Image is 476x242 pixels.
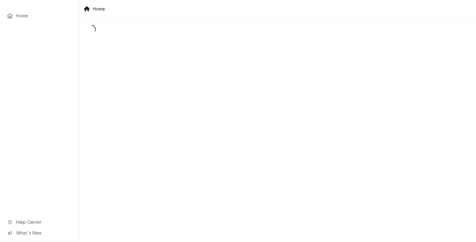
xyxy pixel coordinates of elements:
[79,18,476,44] div: Dashboard
[16,219,72,225] span: Help Center
[4,217,75,227] a: Go to Help Center
[4,11,75,21] a: Home
[16,230,72,236] span: What's New
[4,228,75,238] a: Go to What's New
[16,12,72,19] span: Home
[87,23,96,36] span: Loading...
